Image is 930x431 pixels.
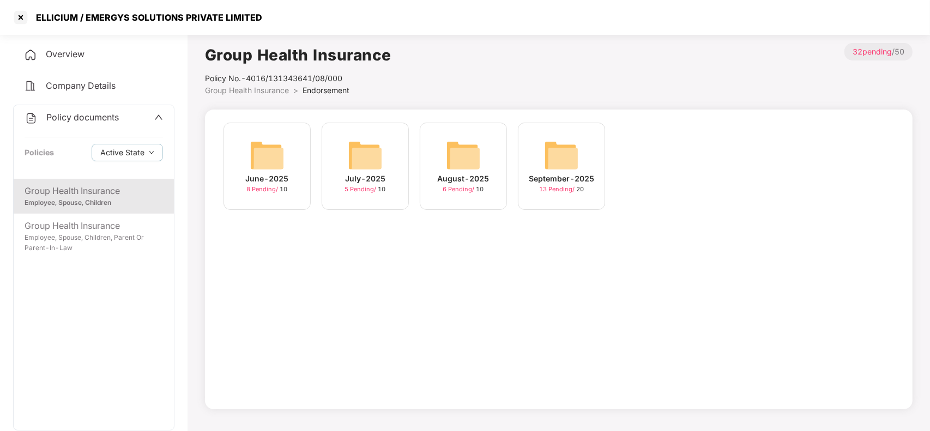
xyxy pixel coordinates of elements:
[853,47,892,56] span: 32 pending
[293,86,298,95] span: >
[24,80,37,93] img: svg+xml;base64,PHN2ZyB4bWxucz0iaHR0cDovL3d3dy53My5vcmcvMjAwMC9zdmciIHdpZHRoPSIyNCIgaGVpZ2h0PSIyNC...
[205,72,391,84] div: Policy No.- 4016/131343641/08/000
[246,173,289,185] div: June-2025
[24,48,37,62] img: svg+xml;base64,PHN2ZyB4bWxucz0iaHR0cDovL3d3dy53My5vcmcvMjAwMC9zdmciIHdpZHRoPSIyNCIgaGVpZ2h0PSIyNC...
[25,219,163,233] div: Group Health Insurance
[303,86,349,95] span: Endorsement
[205,43,391,67] h1: Group Health Insurance
[25,147,54,159] div: Policies
[443,185,476,193] span: 6 Pending /
[100,147,144,159] span: Active State
[345,185,386,194] div: 10
[539,185,584,194] div: 20
[529,173,594,185] div: September-2025
[92,144,163,161] button: Active Statedown
[46,112,119,123] span: Policy documents
[247,185,280,193] span: 8 Pending /
[443,185,484,194] div: 10
[25,198,163,208] div: Employee, Spouse, Children
[25,184,163,198] div: Group Health Insurance
[438,173,490,185] div: August-2025
[149,150,154,156] span: down
[844,43,913,60] p: / 50
[25,112,38,125] img: svg+xml;base64,PHN2ZyB4bWxucz0iaHR0cDovL3d3dy53My5vcmcvMjAwMC9zdmciIHdpZHRoPSIyNCIgaGVpZ2h0PSIyNC...
[348,138,383,173] img: svg+xml;base64,PHN2ZyB4bWxucz0iaHR0cDovL3d3dy53My5vcmcvMjAwMC9zdmciIHdpZHRoPSI2NCIgaGVpZ2h0PSI2NC...
[539,185,576,193] span: 13 Pending /
[250,138,285,173] img: svg+xml;base64,PHN2ZyB4bWxucz0iaHR0cDovL3d3dy53My5vcmcvMjAwMC9zdmciIHdpZHRoPSI2NCIgaGVpZ2h0PSI2NC...
[46,80,116,91] span: Company Details
[154,113,163,122] span: up
[345,185,378,193] span: 5 Pending /
[205,86,289,95] span: Group Health Insurance
[247,185,288,194] div: 10
[25,233,163,253] div: Employee, Spouse, Children, Parent Or Parent-In-Law
[46,48,84,59] span: Overview
[544,138,579,173] img: svg+xml;base64,PHN2ZyB4bWxucz0iaHR0cDovL3d3dy53My5vcmcvMjAwMC9zdmciIHdpZHRoPSI2NCIgaGVpZ2h0PSI2NC...
[446,138,481,173] img: svg+xml;base64,PHN2ZyB4bWxucz0iaHR0cDovL3d3dy53My5vcmcvMjAwMC9zdmciIHdpZHRoPSI2NCIgaGVpZ2h0PSI2NC...
[29,12,262,23] div: ELLICIUM / EMERGYS SOLUTIONS PRIVATE LIMITED
[345,173,385,185] div: July-2025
